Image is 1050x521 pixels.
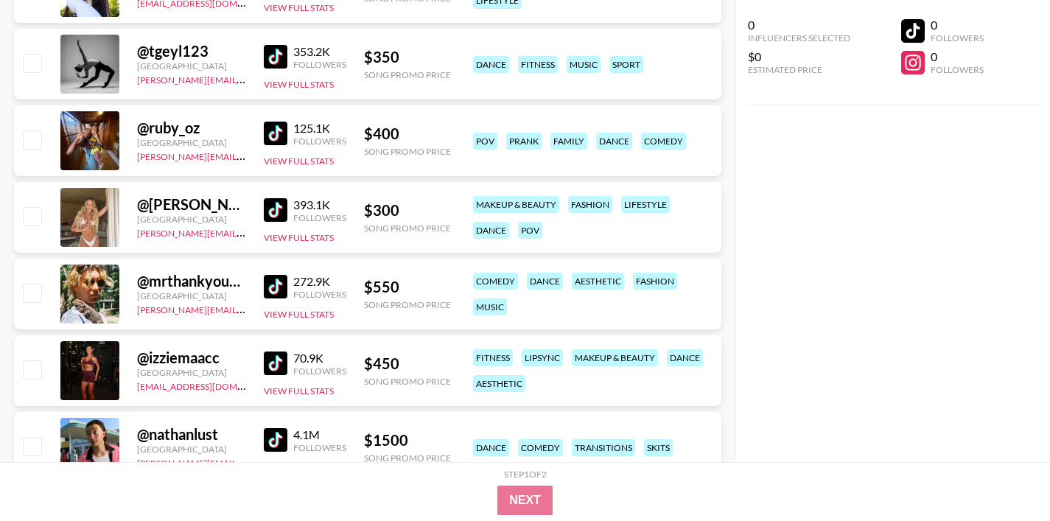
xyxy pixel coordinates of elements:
div: $ 1500 [364,431,451,450]
div: $ 450 [364,354,451,373]
div: family [550,133,587,150]
div: makeup & beauty [572,349,658,366]
div: dance [473,56,509,73]
div: @ izziemaacc [137,349,246,367]
img: TikTok [264,122,287,145]
div: Followers [931,32,984,43]
div: Followers [293,212,346,223]
div: @ nathanlust [137,425,246,444]
div: Followers [293,366,346,377]
div: 0 [931,49,984,64]
div: dance [473,439,509,456]
div: skits [644,439,673,456]
div: comedy [473,273,518,290]
div: 0 [931,18,984,32]
div: music [567,56,601,73]
a: [EMAIL_ADDRESS][DOMAIN_NAME] [137,378,285,392]
a: [PERSON_NAME][EMAIL_ADDRESS][DOMAIN_NAME] [137,225,355,239]
div: Song Promo Price [364,223,451,234]
div: $ 300 [364,201,451,220]
img: TikTok [264,275,287,298]
button: Next [497,486,553,515]
button: View Full Stats [264,309,334,320]
div: Song Promo Price [364,376,451,387]
div: 125.1K [293,121,346,136]
div: 4.1M [293,427,346,442]
div: Followers [293,442,346,453]
div: [GEOGRAPHIC_DATA] [137,137,246,148]
img: TikTok [264,45,287,69]
button: View Full Stats [264,79,334,90]
img: TikTok [264,352,287,375]
div: Followers [293,59,346,70]
div: transitions [572,439,635,456]
div: fitness [473,349,513,366]
div: prank [506,133,542,150]
div: 393.1K [293,197,346,212]
div: dance [527,273,563,290]
div: 353.2K [293,44,346,59]
div: Estimated Price [748,64,850,75]
div: pov [473,133,497,150]
div: Followers [293,136,346,147]
a: [PERSON_NAME][EMAIL_ADDRESS][DOMAIN_NAME] [137,148,355,162]
div: lifestyle [621,196,670,213]
div: Followers [293,289,346,300]
div: [GEOGRAPHIC_DATA] [137,290,246,301]
div: $0 [748,49,850,64]
div: music [473,298,507,315]
div: [GEOGRAPHIC_DATA] [137,60,246,71]
img: TikTok [264,198,287,222]
div: Song Promo Price [364,69,451,80]
div: aesthetic [572,273,624,290]
div: [GEOGRAPHIC_DATA] [137,214,246,225]
div: $ 350 [364,48,451,66]
div: Followers [931,64,984,75]
div: lipsync [522,349,563,366]
div: @ mrthankyouplease [137,272,246,290]
div: Influencers Selected [748,32,850,43]
div: [GEOGRAPHIC_DATA] [137,444,246,455]
div: dance [596,133,632,150]
div: Song Promo Price [364,299,451,310]
div: fashion [633,273,677,290]
div: comedy [518,439,563,456]
div: @ ruby_oz [137,119,246,137]
button: View Full Stats [264,232,334,243]
button: View Full Stats [264,155,334,167]
a: [PERSON_NAME][EMAIL_ADDRESS][DOMAIN_NAME] [137,71,355,85]
div: 0 [748,18,850,32]
div: comedy [641,133,686,150]
div: $ 550 [364,278,451,296]
button: View Full Stats [264,2,334,13]
div: dance [473,222,509,239]
div: @ [PERSON_NAME].[PERSON_NAME] [137,195,246,214]
div: Song Promo Price [364,452,451,464]
button: View Full Stats [264,385,334,396]
div: Song Promo Price [364,146,451,157]
div: aesthetic [473,375,525,392]
div: pov [518,222,542,239]
div: dance [667,349,703,366]
div: @ tgeyl123 [137,42,246,60]
div: sport [609,56,643,73]
div: fashion [568,196,612,213]
div: [GEOGRAPHIC_DATA] [137,367,246,378]
div: makeup & beauty [473,196,559,213]
div: 272.9K [293,274,346,289]
a: [PERSON_NAME][EMAIL_ADDRESS][DOMAIN_NAME] [137,301,355,315]
iframe: Drift Widget Chat Controller [976,447,1032,503]
img: TikTok [264,428,287,452]
div: Step 1 of 2 [504,469,547,480]
div: $ 400 [364,125,451,143]
div: fitness [518,56,558,73]
div: 70.9K [293,351,346,366]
